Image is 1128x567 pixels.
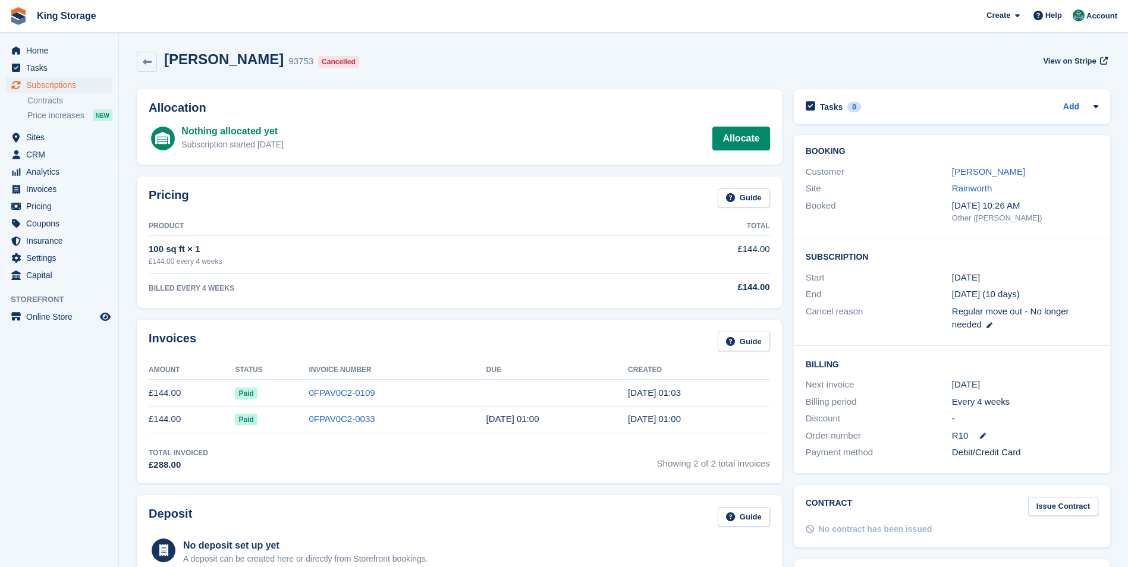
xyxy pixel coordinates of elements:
h2: Invoices [149,332,196,351]
span: CRM [26,146,98,163]
a: menu [6,163,112,180]
h2: Contract [806,497,853,516]
div: Total Invoiced [149,448,208,458]
div: BILLED EVERY 4 WEEKS [149,283,600,294]
span: Invoices [26,181,98,197]
div: [DATE] [952,378,1098,392]
a: Guide [718,188,770,208]
th: Product [149,217,600,236]
a: Add [1063,100,1079,114]
div: Payment method [806,446,952,459]
div: Start [806,271,952,285]
h2: [PERSON_NAME] [164,51,284,67]
a: menu [6,267,112,283]
span: Capital [26,267,98,283]
a: King Storage [32,6,101,26]
div: Discount [806,412,952,426]
a: menu [6,250,112,266]
span: Tasks [26,59,98,76]
span: Help [1045,10,1062,21]
span: Create [986,10,1010,21]
a: menu [6,181,112,197]
th: Amount [149,361,235,380]
span: Online Store [26,308,98,325]
div: 0 [847,102,861,112]
span: Analytics [26,163,98,180]
a: menu [6,215,112,232]
h2: Booking [806,147,1098,156]
span: [DATE] (10 days) [952,289,1020,299]
th: Created [628,361,770,380]
span: Subscriptions [26,77,98,93]
div: Every 4 weeks [952,395,1098,409]
div: £288.00 [149,458,208,472]
div: End [806,288,952,301]
a: Guide [718,332,770,351]
span: Storefront [11,294,118,305]
div: Order number [806,429,952,443]
div: Site [806,182,952,196]
a: Allocate [712,127,769,150]
h2: Tasks [820,102,843,112]
a: Rainworth [952,183,992,193]
h2: Deposit [149,507,192,527]
span: Paid [235,388,257,399]
td: £144.00 [149,406,235,433]
span: Sites [26,129,98,146]
th: Status [235,361,309,380]
h2: Billing [806,358,1098,370]
a: menu [6,59,112,76]
a: Preview store [98,310,112,324]
div: Booked [806,199,952,224]
span: Regular move out - No longer needed [952,306,1069,330]
span: Account [1086,10,1117,22]
div: Nothing allocated yet [181,124,284,138]
time: 2025-08-11 00:03:15 UTC [628,388,681,398]
h2: Subscription [806,250,1098,262]
a: View on Stripe [1038,51,1110,71]
p: A deposit can be created here or directly from Storefront bookings. [183,553,428,565]
span: Home [26,42,98,59]
time: 2025-07-14 00:00:22 UTC [628,414,681,424]
a: 0FPAV0C2-0033 [309,414,375,424]
div: Debit/Credit Card [952,446,1098,459]
div: £144.00 every 4 weeks [149,256,600,267]
a: Price increases NEW [27,109,112,122]
a: menu [6,232,112,249]
img: stora-icon-8386f47178a22dfd0bd8f6a31ec36ba5ce8667c1dd55bd0f319d3a0aa187defe.svg [10,7,27,25]
a: menu [6,129,112,146]
a: Guide [718,507,770,527]
span: Price increases [27,110,84,121]
h2: Pricing [149,188,189,208]
div: Cancel reason [806,305,952,332]
div: 93753 [288,55,313,68]
div: No contract has been issued [819,523,932,535]
div: Cancelled [318,56,359,68]
div: No deposit set up yet [183,538,428,553]
a: menu [6,42,112,59]
span: Pricing [26,198,98,215]
a: Contracts [27,95,112,106]
div: [DATE] 10:26 AM [952,199,1098,213]
td: £144.00 [600,236,770,273]
th: Total [600,217,770,236]
time: 2025-07-14 00:00:00 UTC [952,271,980,285]
span: R10 [952,429,969,443]
time: 2025-07-15 00:00:00 UTC [486,414,539,424]
span: Insurance [26,232,98,249]
img: John King [1073,10,1085,21]
span: Coupons [26,215,98,232]
th: Due [486,361,629,380]
div: Billing period [806,395,952,409]
span: Paid [235,414,257,426]
a: Issue Contract [1028,497,1098,516]
div: - [952,412,1098,426]
a: [PERSON_NAME] [952,166,1025,177]
div: 100 sq ft × 1 [149,242,600,256]
div: Next invoice [806,378,952,392]
a: menu [6,146,112,163]
span: Showing 2 of 2 total invoices [657,448,770,472]
div: NEW [93,109,112,121]
span: Settings [26,250,98,266]
div: Subscription started [DATE] [181,138,284,151]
